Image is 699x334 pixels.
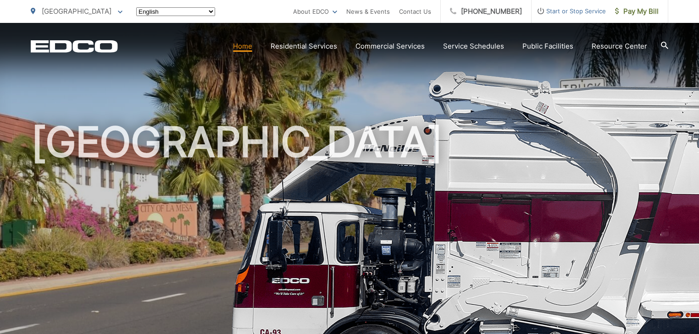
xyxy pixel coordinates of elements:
[355,41,425,52] a: Commercial Services
[399,6,431,17] a: Contact Us
[293,6,337,17] a: About EDCO
[592,41,647,52] a: Resource Center
[136,7,215,16] select: Select a language
[31,40,118,53] a: EDCD logo. Return to the homepage.
[443,41,504,52] a: Service Schedules
[233,41,252,52] a: Home
[615,6,659,17] span: Pay My Bill
[522,41,573,52] a: Public Facilities
[42,7,111,16] span: [GEOGRAPHIC_DATA]
[346,6,390,17] a: News & Events
[271,41,337,52] a: Residential Services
